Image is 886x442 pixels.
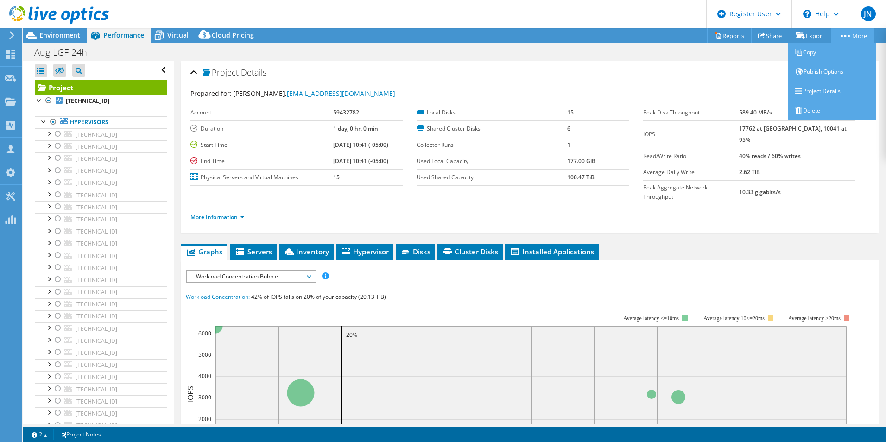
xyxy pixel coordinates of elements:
label: Peak Disk Throughput [643,108,740,117]
b: 1 day, 0 hr, 0 min [333,125,378,133]
a: [TECHNICAL_ID] [35,383,167,395]
span: Virtual [167,31,189,39]
a: [TECHNICAL_ID] [35,395,167,407]
a: Project Notes [53,429,108,440]
span: Disks [400,247,430,256]
tspan: Average latency <=10ms [623,315,679,322]
b: 589.40 MB/s [739,108,772,116]
a: [TECHNICAL_ID] [35,420,167,432]
label: Physical Servers and Virtual Machines [190,173,333,182]
label: Shared Cluster Disks [417,124,567,133]
b: 100.47 TiB [567,173,595,181]
label: Local Disks [417,108,567,117]
span: [TECHNICAL_ID] [76,227,117,235]
b: 2.62 TiB [739,168,760,176]
b: 59432782 [333,108,359,116]
b: 6 [567,125,570,133]
span: [TECHNICAL_ID] [76,191,117,199]
b: 40% reads / 60% writes [739,152,801,160]
a: Reports [707,28,752,43]
label: Start Time [190,140,333,150]
label: Account [190,108,333,117]
a: [TECHNICAL_ID] [35,274,167,286]
a: More [831,28,874,43]
label: Prepared for: [190,89,232,98]
b: 10.33 gigabits/s [739,188,781,196]
text: 2000 [198,415,211,423]
span: Inventory [284,247,329,256]
span: [TECHNICAL_ID] [76,215,117,223]
text: 6000 [198,329,211,337]
b: 17762 at [GEOGRAPHIC_DATA], 10041 at 95% [739,125,847,144]
span: [TECHNICAL_ID] [76,300,117,308]
span: Details [241,67,266,78]
a: [TECHNICAL_ID] [35,250,167,262]
a: [TECHNICAL_ID] [35,407,167,419]
a: [TECHNICAL_ID] [35,238,167,250]
a: [TECHNICAL_ID] [35,286,167,298]
span: [TECHNICAL_ID] [76,179,117,187]
label: Used Shared Capacity [417,173,567,182]
span: [TECHNICAL_ID] [76,240,117,247]
a: [TECHNICAL_ID] [35,322,167,335]
span: [TECHNICAL_ID] [76,131,117,139]
span: Installed Applications [510,247,594,256]
a: [TECHNICAL_ID] [35,262,167,274]
a: Project [35,80,167,95]
a: [TECHNICAL_ID] [35,189,167,201]
span: Workload Concentration: [186,293,250,301]
span: Performance [103,31,144,39]
a: [TECHNICAL_ID] [35,152,167,164]
a: Delete [788,101,876,120]
b: [TECHNICAL_ID] [66,97,109,105]
svg: \n [803,10,811,18]
span: [TECHNICAL_ID] [76,410,117,417]
label: End Time [190,157,333,166]
text: Average latency >20ms [788,315,841,322]
label: Read/Write Ratio [643,152,740,161]
text: 5000 [198,351,211,359]
span: [TECHNICAL_ID] [76,276,117,284]
a: [TECHNICAL_ID] [35,310,167,322]
span: JN [861,6,876,21]
span: Workload Concentration Bubble [191,271,310,282]
span: [TECHNICAL_ID] [76,373,117,381]
span: 42% of IOPS falls on 20% of your capacity (20.13 TiB) [251,293,386,301]
a: Share [751,28,789,43]
a: [TECHNICAL_ID] [35,201,167,213]
a: Publish Options [788,62,876,82]
b: 15 [333,173,340,181]
span: [TECHNICAL_ID] [76,398,117,405]
a: [TECHNICAL_ID] [35,128,167,140]
a: Copy [788,43,876,62]
span: Hypervisor [341,247,389,256]
span: [TECHNICAL_ID] [76,337,117,345]
b: 15 [567,108,574,116]
a: [TECHNICAL_ID] [35,371,167,383]
text: 20% [346,331,357,339]
span: Project [203,68,239,77]
span: [TECHNICAL_ID] [76,422,117,429]
a: [TECHNICAL_ID] [35,177,167,189]
tspan: Average latency 10<=20ms [703,315,765,322]
text: IOPS [185,386,196,402]
text: 4000 [198,372,211,380]
span: Cloud Pricing [212,31,254,39]
span: [TECHNICAL_ID] [76,155,117,163]
span: [TECHNICAL_ID] [76,312,117,320]
a: [TECHNICAL_ID] [35,226,167,238]
a: [TECHNICAL_ID] [35,140,167,152]
label: Used Local Capacity [417,157,567,166]
span: [TECHNICAL_ID] [76,361,117,369]
a: Hypervisors [35,116,167,128]
a: Project Details [788,82,876,101]
span: Cluster Disks [442,247,498,256]
label: Collector Runs [417,140,567,150]
label: Duration [190,124,333,133]
text: 3000 [198,393,211,401]
a: [TECHNICAL_ID] [35,165,167,177]
label: Average Daily Write [643,168,740,177]
a: [TECHNICAL_ID] [35,347,167,359]
a: [TECHNICAL_ID] [35,213,167,225]
a: [TECHNICAL_ID] [35,298,167,310]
